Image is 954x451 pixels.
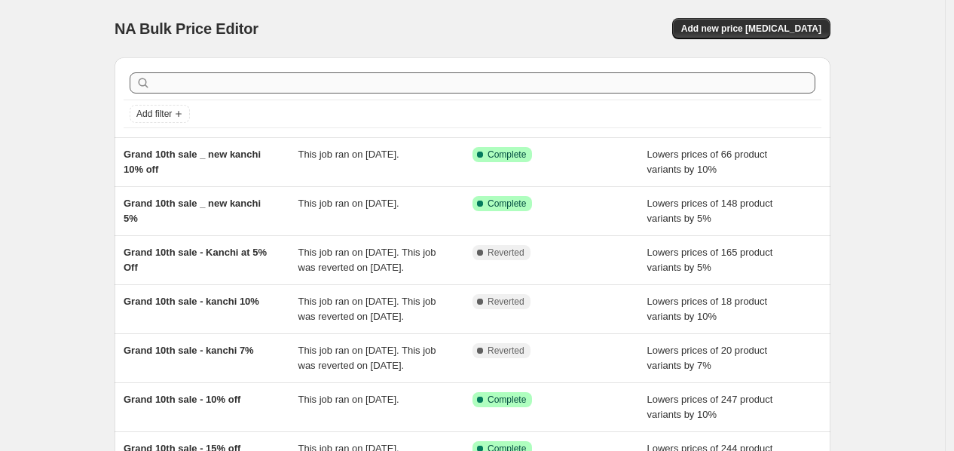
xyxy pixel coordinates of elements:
[672,18,830,39] button: Add new price [MEDICAL_DATA]
[130,105,190,123] button: Add filter
[124,345,254,356] span: Grand 10th sale - kanchi 7%
[681,23,821,35] span: Add new price [MEDICAL_DATA]
[124,394,240,405] span: Grand 10th sale - 10% off
[647,247,773,273] span: Lowers prices of 165 product variants by 5%
[298,345,436,371] span: This job ran on [DATE]. This job was reverted on [DATE].
[124,198,261,224] span: Grand 10th sale _ new kanchi 5%
[298,198,399,209] span: This job ran on [DATE].
[124,296,259,307] span: Grand 10th sale - kanchi 10%
[124,247,267,273] span: Grand 10th sale - Kanchi at 5% Off
[488,149,526,161] span: Complete
[488,345,524,357] span: Reverted
[136,108,172,120] span: Add filter
[488,247,524,259] span: Reverted
[298,149,399,160] span: This job ran on [DATE].
[488,394,526,406] span: Complete
[298,247,436,273] span: This job ran on [DATE]. This job was reverted on [DATE].
[647,345,768,371] span: Lowers prices of 20 product variants by 7%
[124,149,261,175] span: Grand 10th sale _ new kanchi 10% off
[298,394,399,405] span: This job ran on [DATE].
[647,296,768,322] span: Lowers prices of 18 product variants by 10%
[298,296,436,322] span: This job ran on [DATE]. This job was reverted on [DATE].
[647,149,768,175] span: Lowers prices of 66 product variants by 10%
[488,296,524,308] span: Reverted
[647,198,773,224] span: Lowers prices of 148 product variants by 5%
[647,394,773,420] span: Lowers prices of 247 product variants by 10%
[488,198,526,210] span: Complete
[115,20,258,37] span: NA Bulk Price Editor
